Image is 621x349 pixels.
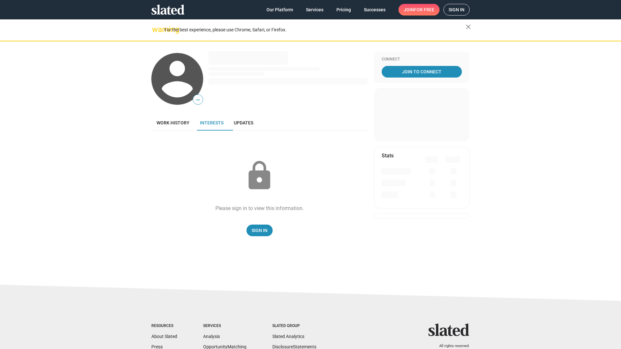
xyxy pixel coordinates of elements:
[272,323,316,329] div: Slated Group
[301,4,329,16] a: Services
[243,160,276,192] mat-icon: lock
[200,120,223,125] span: Interests
[306,4,323,16] span: Services
[234,120,253,125] span: Updates
[157,120,190,125] span: Work history
[364,4,386,16] span: Successes
[267,4,293,16] span: Our Platform
[383,66,461,78] span: Join To Connect
[398,4,440,16] a: Joinfor free
[382,66,462,78] a: Join To Connect
[443,4,470,16] a: Sign in
[272,334,304,339] a: Slated Analytics
[336,4,351,16] span: Pricing
[382,152,394,159] mat-card-title: Stats
[261,4,298,16] a: Our Platform
[203,323,246,329] div: Services
[195,115,229,131] a: Interests
[164,26,466,34] div: For the best experience, please use Chrome, Safari, or Firefox.
[331,4,356,16] a: Pricing
[193,96,203,104] span: —
[151,115,195,131] a: Work history
[464,23,472,31] mat-icon: close
[151,323,177,329] div: Resources
[404,4,434,16] span: Join
[246,225,273,236] a: Sign In
[151,334,177,339] a: About Slated
[414,4,434,16] span: for free
[152,26,160,33] mat-icon: warning
[229,115,258,131] a: Updates
[449,4,464,15] span: Sign in
[252,225,267,236] span: Sign In
[359,4,391,16] a: Successes
[215,205,304,212] div: Please sign in to view this information.
[203,334,220,339] a: Analysis
[382,57,462,62] div: Connect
